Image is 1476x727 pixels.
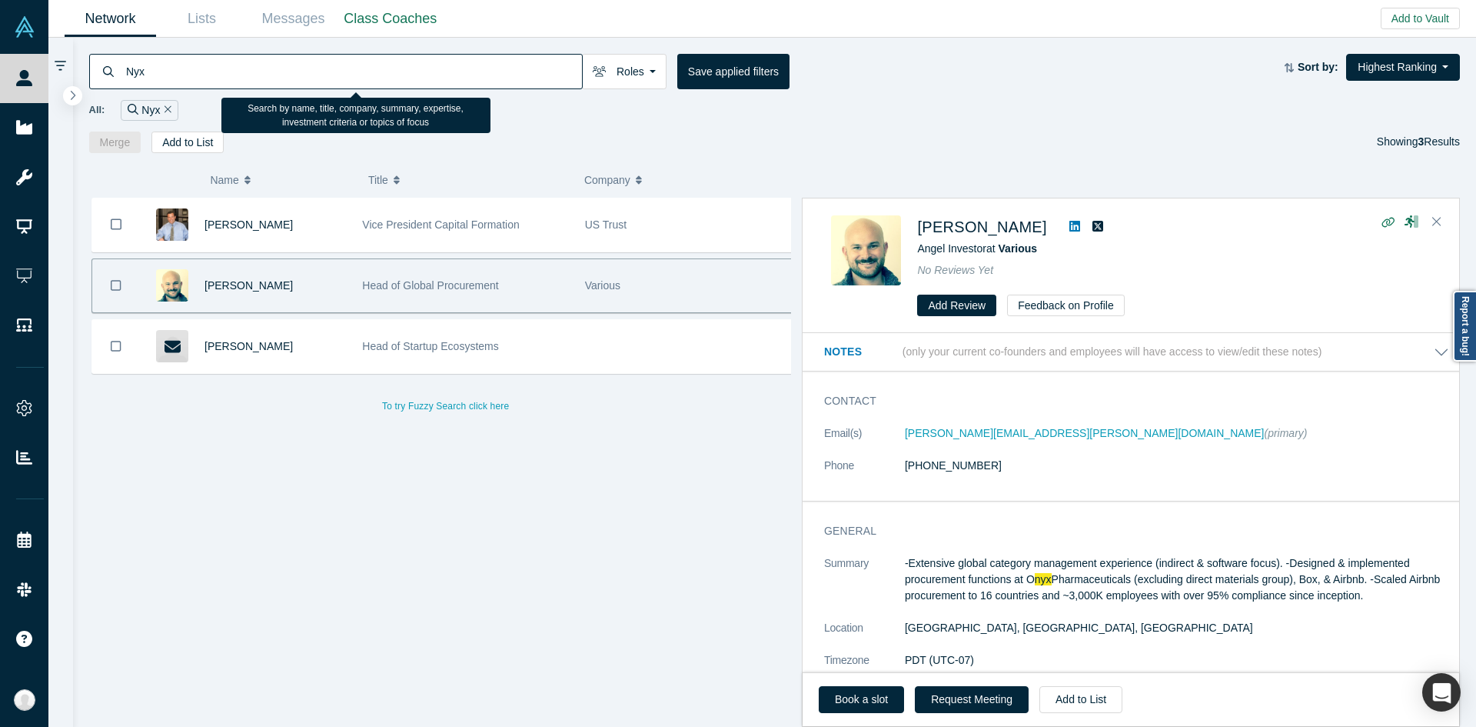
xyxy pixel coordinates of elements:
[905,652,1449,669] dd: PDT (UTC-07)
[1425,210,1448,235] button: Close
[65,1,156,37] a: Network
[14,16,35,38] img: Alchemist Vault Logo
[1298,61,1338,73] strong: Sort by:
[903,345,1322,358] p: (only your current co-founders and employees will have access to view/edit these notes)
[92,198,140,252] button: Bookmark
[824,344,899,360] h3: Notes
[204,340,293,352] a: [PERSON_NAME]
[92,259,140,312] button: Bookmark
[999,242,1038,255] a: Various
[125,53,582,89] input: Search by name, title, company, summary, expertise, investment criteria or topics of focus
[824,458,905,490] dt: Phone
[905,555,1449,604] p: -Extensive global category management experience (indirect & software focus). -Designed & impleme...
[905,459,1002,472] a: [PHONE_NUMBER]
[339,1,442,37] a: Class Coaches
[917,264,993,276] span: No Reviews Yet
[585,218,627,231] span: US Trust
[204,218,293,231] a: [PERSON_NAME]
[915,686,1029,713] button: Request Meeting
[824,652,905,685] dt: Timezone
[824,393,1428,409] h3: Contact
[14,689,35,711] img: Anna Sanchez's Account
[210,164,238,196] span: Name
[1035,573,1052,585] span: nyx
[1418,135,1424,148] strong: 3
[156,1,248,37] a: Lists
[585,279,620,292] span: Various
[1381,8,1460,29] button: Add to Vault
[362,340,498,352] span: Head of Startup Ecosystems
[824,523,1428,539] h3: General
[362,279,498,292] span: Head of Global Procurement
[362,218,519,231] span: Vice President Capital Formation
[368,164,388,196] span: Title
[582,54,667,89] button: Roles
[677,54,790,89] button: Save applied filters
[584,164,784,196] button: Company
[917,242,1037,255] span: Angel Investor at
[1039,686,1122,713] button: Add to List
[824,555,905,620] dt: Summary
[824,425,905,458] dt: Email(s)
[151,132,224,153] button: Add to List
[89,102,105,118] span: All:
[156,269,188,302] img: Matthew Ziskie's Profile Image
[905,427,1265,439] a: [PERSON_NAME][EMAIL_ADDRESS][PERSON_NAME][DOMAIN_NAME]
[89,132,141,153] button: Merge
[210,164,352,196] button: Name
[368,164,568,196] button: Title
[371,396,520,416] button: To try Fuzzy Search click here
[917,218,1046,235] a: [PERSON_NAME]
[824,344,1449,360] button: Notes (only your current co-founders and employees will have access to view/edit these notes)
[156,208,188,241] img: Dylan Gittleman's Profile Image
[1377,132,1460,153] div: Showing
[1346,54,1460,81] button: Highest Ranking
[824,620,905,652] dt: Location
[1264,427,1307,439] span: (primary)
[1418,135,1460,148] span: Results
[917,295,996,316] button: Add Review
[819,686,904,713] a: Book a slot
[248,1,339,37] a: Messages
[1453,291,1476,362] a: Report a bug!
[831,215,901,285] img: Matthew Ziskie's Profile Image
[160,102,171,119] button: Remove Filter
[905,620,1449,636] dd: [GEOGRAPHIC_DATA], [GEOGRAPHIC_DATA], [GEOGRAPHIC_DATA]
[584,164,630,196] span: Company
[92,320,140,373] button: Bookmark
[1007,295,1125,316] button: Feedback on Profile
[121,100,178,121] div: Nyx
[204,279,293,292] a: [PERSON_NAME]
